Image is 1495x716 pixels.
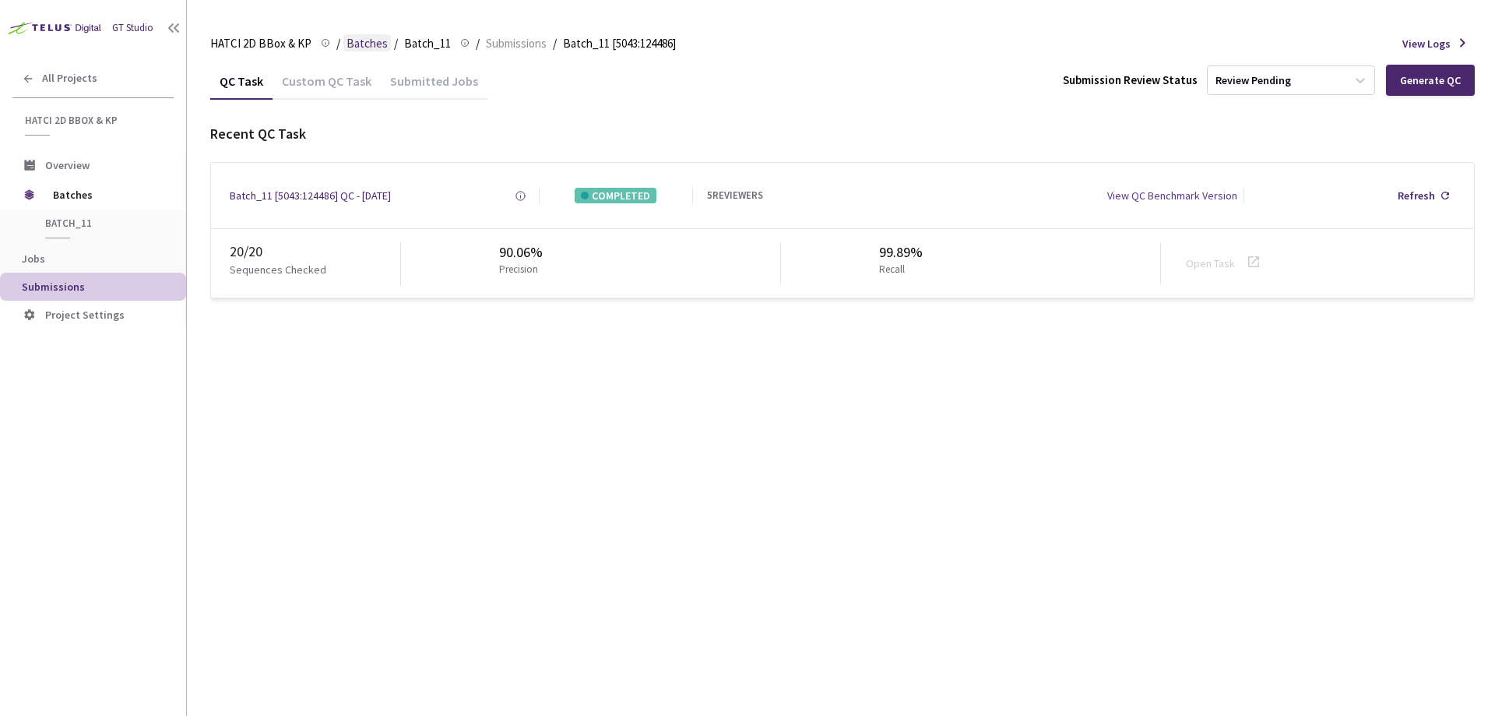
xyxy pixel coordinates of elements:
span: Submissions [22,280,85,294]
div: 99.89% [879,242,923,263]
span: View Logs [1402,36,1451,51]
span: Jobs [22,252,45,266]
a: Submissions [483,34,550,51]
li: / [476,34,480,53]
div: GT Studio [112,21,153,36]
div: 20 / 20 [230,242,400,262]
div: Refresh [1398,188,1435,203]
a: Batch_11 [5043:124486] QC - [DATE] [230,188,391,203]
div: 5 REVIEWERS [707,189,763,203]
span: HATCI 2D BBox & KP [210,34,311,53]
li: / [394,34,398,53]
span: Batch_11 [404,34,451,53]
div: Review Pending [1215,73,1291,88]
div: Recent QC Task [210,124,1475,144]
span: Batches [346,34,388,53]
div: Generate QC [1400,74,1461,86]
div: 90.06% [499,242,544,263]
li: / [553,34,557,53]
a: Batches [343,34,391,51]
span: HATCI 2D BBox & KP [25,114,164,127]
a: Open Task [1186,256,1235,270]
div: QC Task [210,73,273,100]
p: Precision [499,263,538,277]
div: View QC Benchmark Version [1107,188,1237,203]
p: Sequences Checked [230,262,326,277]
p: Recall [879,263,916,277]
span: All Projects [42,72,97,85]
span: Submissions [486,34,547,53]
div: COMPLETED [575,188,656,203]
div: Submitted Jobs [381,73,487,100]
span: Batch_11 [45,217,160,230]
div: Custom QC Task [273,73,381,100]
span: Batches [53,179,160,210]
div: Submission Review Status [1063,72,1198,88]
span: Batch_11 [5043:124486] [563,34,676,53]
li: / [336,34,340,53]
span: Project Settings [45,308,125,322]
span: Overview [45,158,90,172]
